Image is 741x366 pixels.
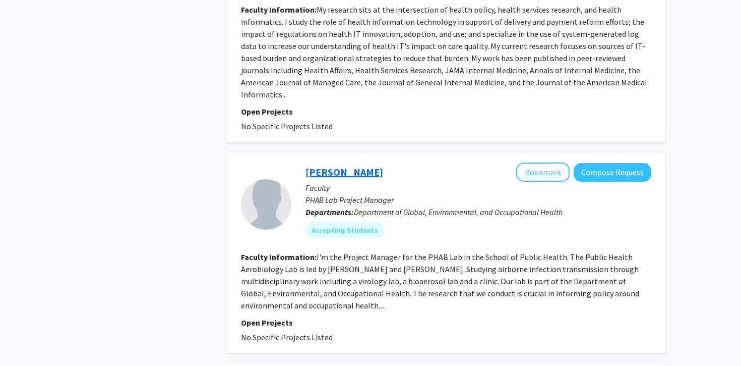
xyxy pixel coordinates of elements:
[241,252,317,262] b: Faculty Information:
[241,317,651,329] p: Open Projects
[305,194,651,206] p: PHAB Lab Project Manager
[574,163,651,182] button: Compose Request to Isabel Sierra
[305,182,651,194] p: Faculty
[305,166,383,178] a: [PERSON_NAME]
[241,5,647,99] fg-read-more: My research sits at the intersection of health policy, health services research, and health infor...
[241,332,333,342] span: No Specific Projects Listed
[305,207,354,217] b: Departments:
[241,5,317,15] b: Faculty Information:
[305,222,384,238] mat-chip: Accepting Students
[354,207,563,217] span: Department of Global, Environmental, and Occupational Health
[241,252,639,310] fg-read-more: I'm the Project Manager for the PHAB Lab in the School of Public Health. The Public Health Aerobi...
[241,106,651,118] p: Open Projects
[8,321,43,358] iframe: Chat
[241,121,333,131] span: No Specific Projects Listed
[516,163,570,182] button: Add Isabel Sierra to Bookmarks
